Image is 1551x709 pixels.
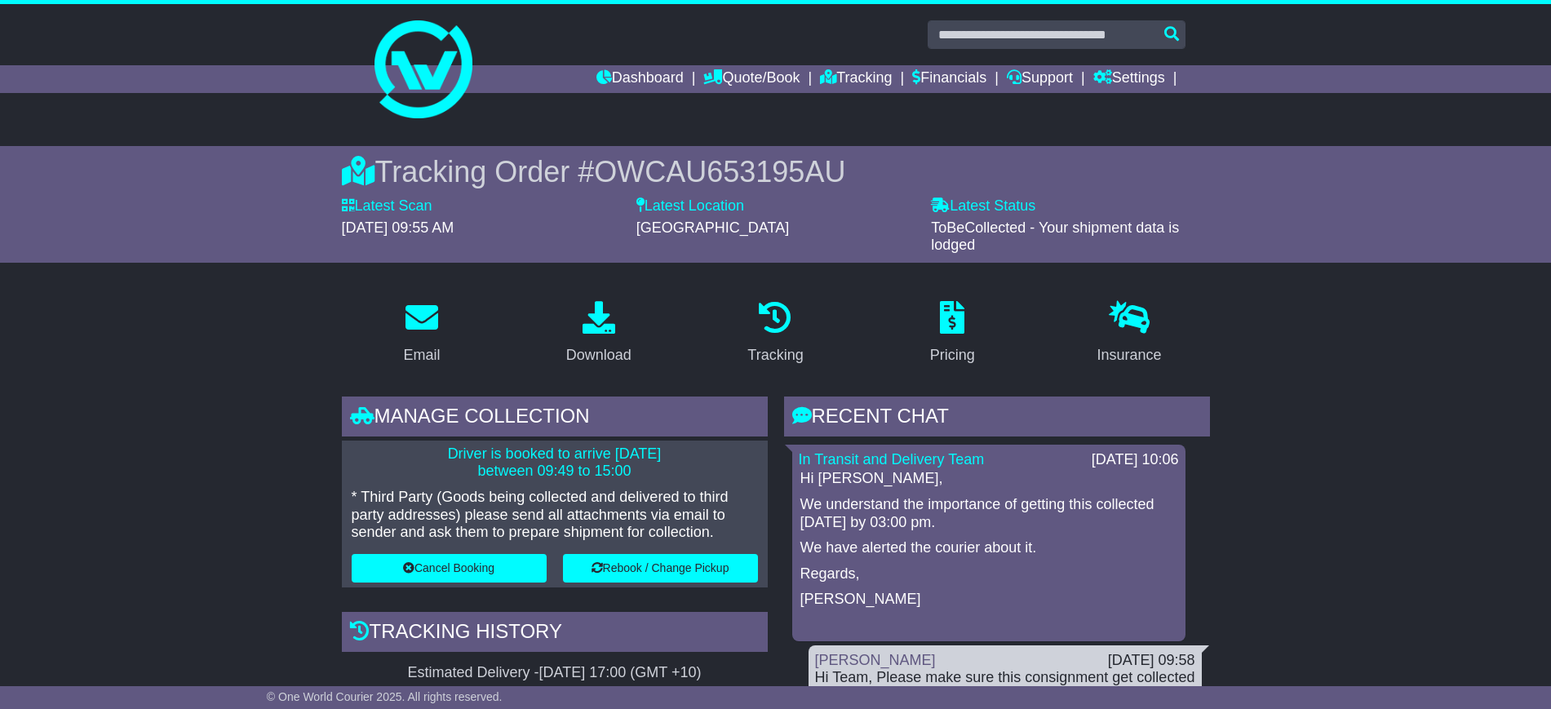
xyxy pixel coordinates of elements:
[800,565,1177,583] p: Regards,
[556,295,642,372] a: Download
[703,65,800,93] a: Quote/Book
[563,554,758,583] button: Rebook / Change Pickup
[1087,295,1172,372] a: Insurance
[820,65,892,93] a: Tracking
[1093,65,1165,93] a: Settings
[784,397,1210,441] div: RECENT CHAT
[930,344,975,366] div: Pricing
[799,451,985,467] a: In Transit and Delivery Team
[1108,652,1195,670] div: [DATE] 09:58
[352,554,547,583] button: Cancel Booking
[931,219,1179,254] span: ToBeCollected - Your shipment data is lodged
[352,445,758,481] p: Driver is booked to arrive [DATE] between 09:49 to 15:00
[800,539,1177,557] p: We have alerted the courier about it.
[352,489,758,542] p: * Third Party (Goods being collected and delivered to third party addresses) please send all atta...
[815,669,1195,704] div: Hi Team, Please make sure this consignment get collected [DATE] any how and deliver by 3rd
[636,219,789,236] span: [GEOGRAPHIC_DATA]
[566,344,631,366] div: Download
[342,219,454,236] span: [DATE] 09:55 AM
[392,295,450,372] a: Email
[539,664,702,682] div: [DATE] 17:00 (GMT +10)
[920,295,986,372] a: Pricing
[800,470,1177,488] p: Hi [PERSON_NAME],
[342,664,768,682] div: Estimated Delivery -
[800,591,1177,609] p: [PERSON_NAME]
[403,344,440,366] div: Email
[342,154,1210,189] div: Tracking Order #
[912,65,986,93] a: Financials
[931,197,1035,215] label: Latest Status
[800,496,1177,531] p: We understand the importance of getting this collected [DATE] by 03:00 pm.
[747,344,803,366] div: Tracking
[1097,344,1162,366] div: Insurance
[596,65,684,93] a: Dashboard
[737,295,813,372] a: Tracking
[815,652,936,668] a: [PERSON_NAME]
[636,197,744,215] label: Latest Location
[1007,65,1073,93] a: Support
[267,690,503,703] span: © One World Courier 2025. All rights reserved.
[594,155,845,188] span: OWCAU653195AU
[342,612,768,656] div: Tracking history
[1092,451,1179,469] div: [DATE] 10:06
[342,197,432,215] label: Latest Scan
[342,397,768,441] div: Manage collection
